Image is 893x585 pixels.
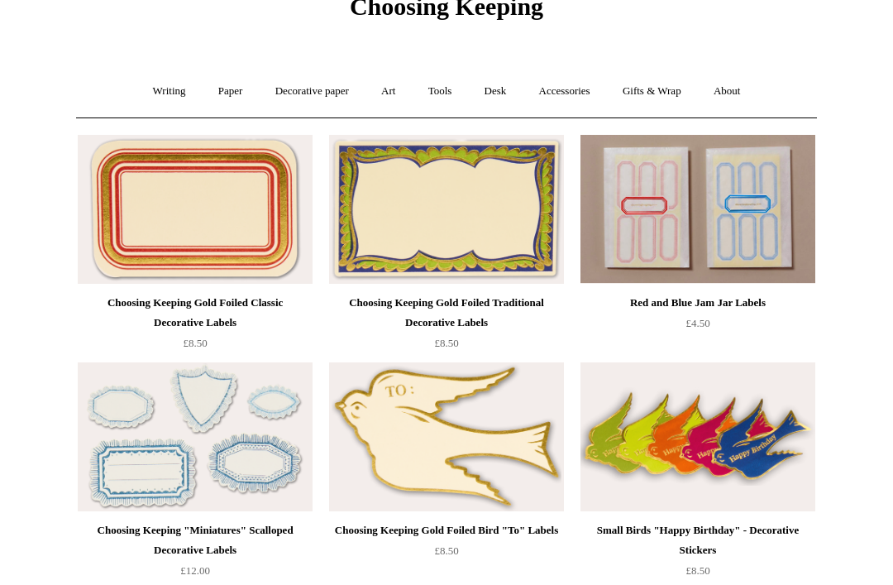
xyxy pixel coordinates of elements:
[580,294,815,362] a: Red and Blue Jam Jar Labels £4.50
[82,294,308,333] div: Choosing Keeping Gold Foiled Classic Decorative Labels
[329,136,564,285] a: Choosing Keeping Gold Foiled Traditional Decorative Labels Choosing Keeping Gold Foiled Tradition...
[685,565,709,578] span: £8.50
[350,7,543,18] a: Choosing Keeping
[366,70,410,114] a: Art
[524,70,605,114] a: Accessories
[329,363,564,512] a: Choosing Keeping Gold Foiled Bird "To" Labels Choosing Keeping Gold Foiled Bird "To" Labels
[333,521,560,541] div: Choosing Keeping Gold Foiled Bird "To" Labels
[78,294,313,362] a: Choosing Keeping Gold Foiled Classic Decorative Labels £8.50
[333,294,560,333] div: Choosing Keeping Gold Foiled Traditional Decorative Labels
[329,294,564,362] a: Choosing Keeping Gold Foiled Traditional Decorative Labels £8.50
[580,363,815,512] img: Small Birds "Happy Birthday" - Decorative Stickers
[78,136,313,285] a: Choosing Keeping Gold Foiled Classic Decorative Labels Choosing Keeping Gold Foiled Classic Decor...
[260,70,364,114] a: Decorative paper
[180,565,210,578] span: £12.00
[329,136,564,285] img: Choosing Keeping Gold Foiled Traditional Decorative Labels
[203,70,258,114] a: Paper
[82,521,308,561] div: Choosing Keeping "Miniatures" Scalloped Decorative Labels
[580,136,815,285] img: Red and Blue Jam Jar Labels
[434,338,458,350] span: £8.50
[608,70,696,114] a: Gifts & Wrap
[685,318,709,330] span: £4.50
[78,136,313,285] img: Choosing Keeping Gold Foiled Classic Decorative Labels
[413,70,467,114] a: Tools
[585,521,811,561] div: Small Birds "Happy Birthday" - Decorative Stickers
[183,338,207,350] span: £8.50
[138,70,201,114] a: Writing
[78,363,313,512] img: Choosing Keeping "Miniatures" Scalloped Decorative Labels
[580,363,815,512] a: Small Birds "Happy Birthday" - Decorative Stickers Small Birds "Happy Birthday" - Decorative Stic...
[329,363,564,512] img: Choosing Keeping Gold Foiled Bird "To" Labels
[470,70,522,114] a: Desk
[585,294,811,314] div: Red and Blue Jam Jar Labels
[434,545,458,558] span: £8.50
[78,363,313,512] a: Choosing Keeping "Miniatures" Scalloped Decorative Labels Choosing Keeping "Miniatures" Scalloped...
[580,136,815,285] a: Red and Blue Jam Jar Labels Red and Blue Jam Jar Labels
[699,70,756,114] a: About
